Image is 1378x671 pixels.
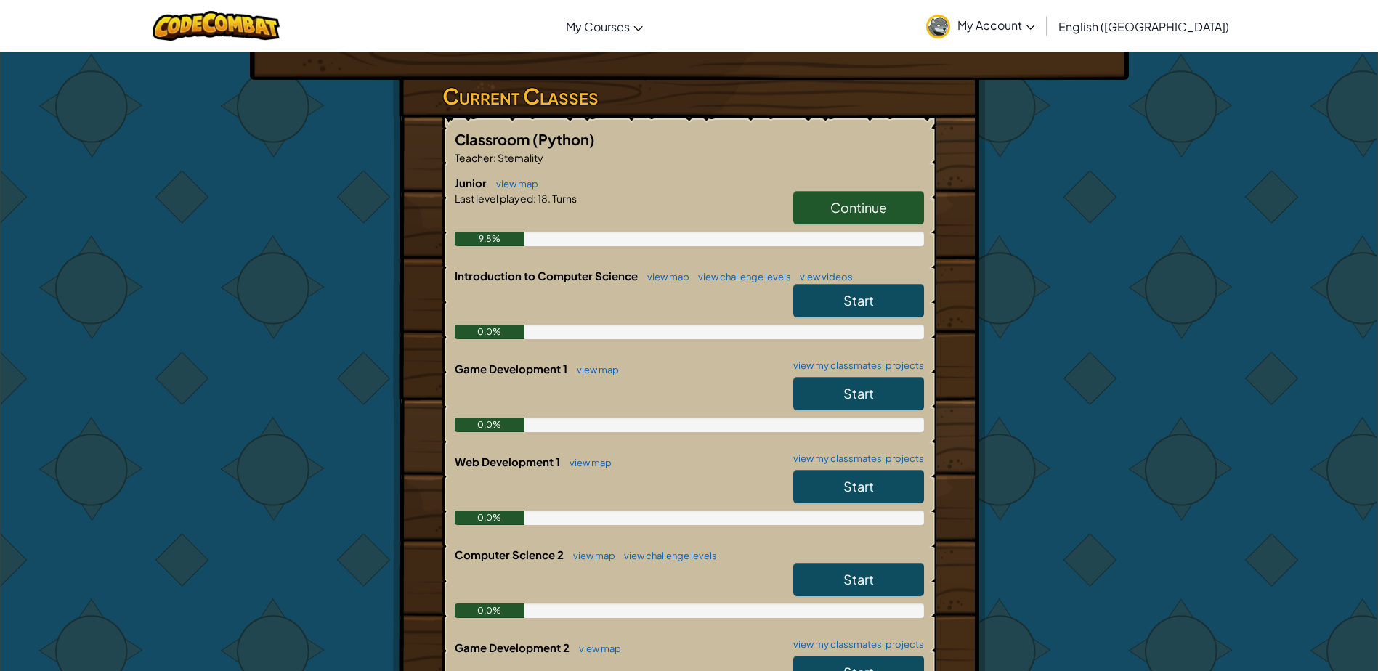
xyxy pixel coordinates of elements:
[1058,19,1229,34] span: English ([GEOGRAPHIC_DATA])
[455,511,525,525] div: 0.0%
[455,192,533,205] span: Last level played
[455,151,493,164] span: Teacher
[786,454,924,463] a: view my classmates' projects
[153,11,280,41] img: CodeCombat logo
[691,271,791,282] a: view challenge levels
[1051,7,1236,46] a: English ([GEOGRAPHIC_DATA])
[640,271,689,282] a: view map
[559,7,650,46] a: My Courses
[455,548,566,561] span: Computer Science 2
[566,19,630,34] span: My Courses
[572,643,621,654] a: view map
[843,478,874,495] span: Start
[455,603,525,618] div: 0.0%
[533,192,536,205] span: :
[830,199,887,216] span: Continue
[455,325,525,339] div: 0.0%
[843,571,874,587] span: Start
[455,130,532,148] span: Classroom
[455,232,525,246] div: 9.8%
[617,550,717,561] a: view challenge levels
[793,271,853,282] a: view videos
[536,192,551,205] span: 18.
[786,361,924,370] a: view my classmates' projects
[562,457,612,468] a: view map
[442,80,936,113] h3: Current Classes
[455,269,640,282] span: Introduction to Computer Science
[786,640,924,649] a: view my classmates' projects
[570,364,619,375] a: view map
[455,362,570,375] span: Game Development 1
[843,292,874,309] span: Start
[919,3,1042,49] a: My Account
[493,151,496,164] span: :
[843,385,874,402] span: Start
[455,418,525,432] div: 0.0%
[455,455,562,468] span: Web Development 1
[496,151,543,164] span: Stemality
[551,192,577,205] span: Turns
[455,176,489,190] span: Junior
[532,130,595,148] span: (Python)
[489,178,538,190] a: view map
[455,640,572,654] span: Game Development 2
[957,17,1035,33] span: My Account
[566,550,615,561] a: view map
[926,15,950,38] img: avatar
